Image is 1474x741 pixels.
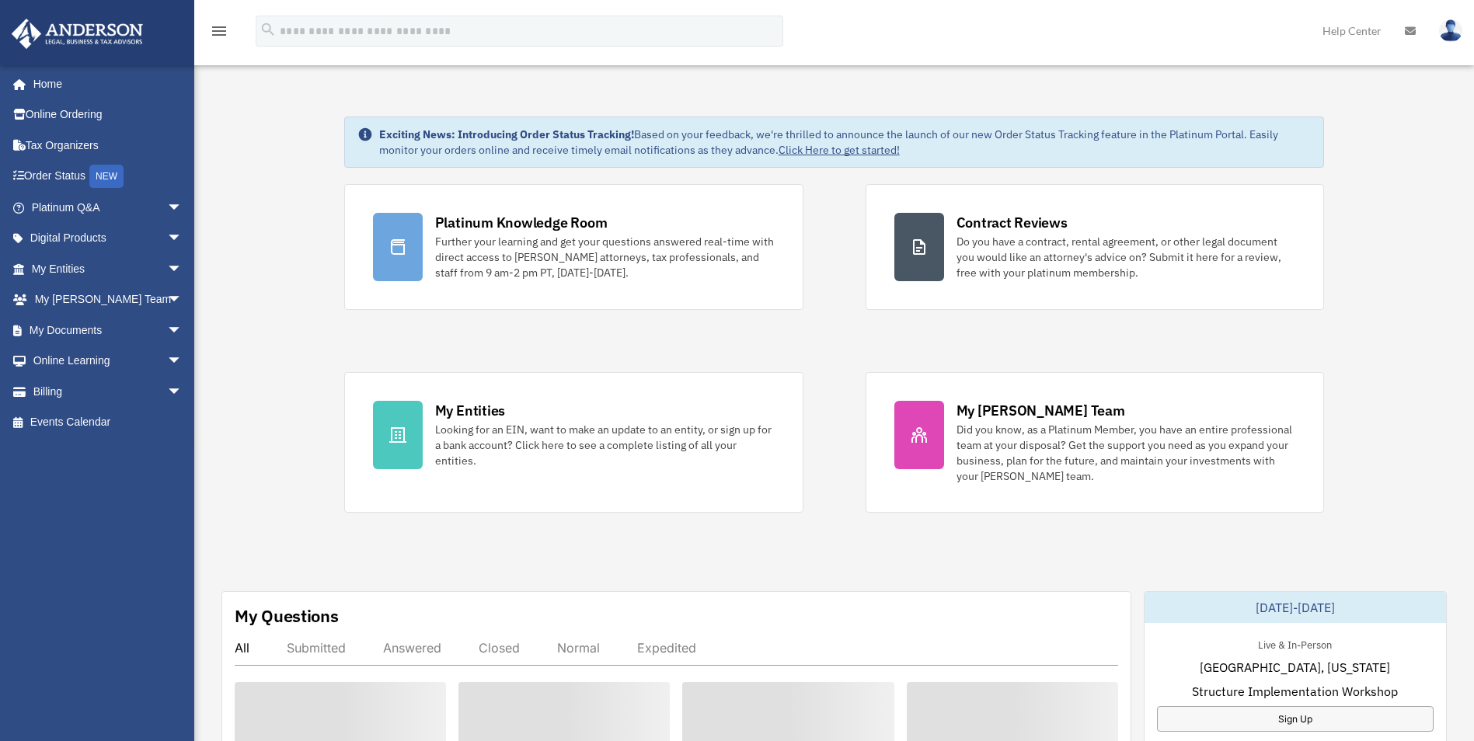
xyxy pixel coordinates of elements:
[89,165,124,188] div: NEW
[957,213,1068,232] div: Contract Reviews
[435,422,775,468] div: Looking for an EIN, want to make an update to an entity, or sign up for a bank account? Click her...
[344,184,803,310] a: Platinum Knowledge Room Further your learning and get your questions answered real-time with dire...
[11,315,206,346] a: My Documentsarrow_drop_down
[167,223,198,255] span: arrow_drop_down
[1157,706,1434,732] a: Sign Up
[435,234,775,280] div: Further your learning and get your questions answered real-time with direct access to [PERSON_NAM...
[7,19,148,49] img: Anderson Advisors Platinum Portal
[167,315,198,346] span: arrow_drop_down
[1145,592,1446,623] div: [DATE]-[DATE]
[957,234,1296,280] div: Do you have a contract, rental agreement, or other legal document you would like an attorney's ad...
[167,253,198,285] span: arrow_drop_down
[957,401,1125,420] div: My [PERSON_NAME] Team
[379,127,634,141] strong: Exciting News: Introducing Order Status Tracking!
[637,640,696,656] div: Expedited
[167,192,198,224] span: arrow_drop_down
[435,401,505,420] div: My Entities
[167,376,198,408] span: arrow_drop_down
[11,223,206,254] a: Digital Productsarrow_drop_down
[260,21,277,38] i: search
[866,184,1325,310] a: Contract Reviews Do you have a contract, rental agreement, or other legal document you would like...
[1439,19,1462,42] img: User Pic
[235,604,339,628] div: My Questions
[11,192,206,223] a: Platinum Q&Aarrow_drop_down
[557,640,600,656] div: Normal
[287,640,346,656] div: Submitted
[210,27,228,40] a: menu
[11,407,206,438] a: Events Calendar
[210,22,228,40] i: menu
[167,284,198,316] span: arrow_drop_down
[235,640,249,656] div: All
[1200,658,1390,677] span: [GEOGRAPHIC_DATA], [US_STATE]
[11,130,206,161] a: Tax Organizers
[11,346,206,377] a: Online Learningarrow_drop_down
[383,640,441,656] div: Answered
[479,640,520,656] div: Closed
[11,253,206,284] a: My Entitiesarrow_drop_down
[866,372,1325,513] a: My [PERSON_NAME] Team Did you know, as a Platinum Member, you have an entire professional team at...
[379,127,1312,158] div: Based on your feedback, we're thrilled to announce the launch of our new Order Status Tracking fe...
[1192,682,1398,701] span: Structure Implementation Workshop
[1246,635,1344,652] div: Live & In-Person
[344,372,803,513] a: My Entities Looking for an EIN, want to make an update to an entity, or sign up for a bank accoun...
[435,213,608,232] div: Platinum Knowledge Room
[167,346,198,377] span: arrow_drop_down
[11,68,198,99] a: Home
[779,143,900,157] a: Click Here to get started!
[11,99,206,130] a: Online Ordering
[957,422,1296,484] div: Did you know, as a Platinum Member, you have an entire professional team at your disposal? Get th...
[11,284,206,315] a: My [PERSON_NAME] Teamarrow_drop_down
[11,376,206,407] a: Billingarrow_drop_down
[11,161,206,193] a: Order StatusNEW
